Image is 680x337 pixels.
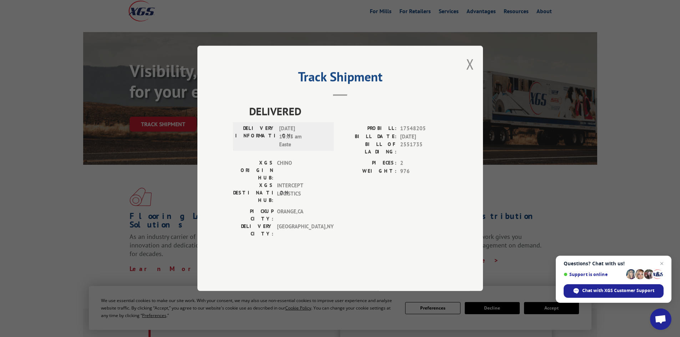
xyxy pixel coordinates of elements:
[466,55,474,73] button: Close modal
[340,141,397,156] label: BILL OF LADING:
[564,272,624,277] span: Support is online
[400,141,447,156] span: 2551735
[233,223,273,238] label: DELIVERY CITY:
[340,159,397,168] label: PIECES:
[650,308,671,330] div: Open chat
[658,259,666,268] span: Close chat
[340,133,397,141] label: BILL DATE:
[564,284,664,298] div: Chat with XGS Customer Support
[400,133,447,141] span: [DATE]
[277,159,325,182] span: CHINO
[277,182,325,204] span: INTERCEPT LOGISTICS
[277,223,325,238] span: [GEOGRAPHIC_DATA] , NY
[233,208,273,223] label: PICKUP CITY:
[400,167,447,175] span: 976
[249,103,447,119] span: DELIVERED
[340,167,397,175] label: WEIGHT:
[340,125,397,133] label: PROBILL:
[400,159,447,168] span: 2
[233,72,447,85] h2: Track Shipment
[233,182,273,204] label: XGS DESTINATION HUB:
[564,261,664,266] span: Questions? Chat with us!
[277,208,325,223] span: ORANGE , CA
[235,125,276,149] label: DELIVERY INFORMATION:
[279,125,327,149] span: [DATE] 10:03 am Easte
[233,159,273,182] label: XGS ORIGIN HUB:
[582,287,654,294] span: Chat with XGS Customer Support
[400,125,447,133] span: 17548205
